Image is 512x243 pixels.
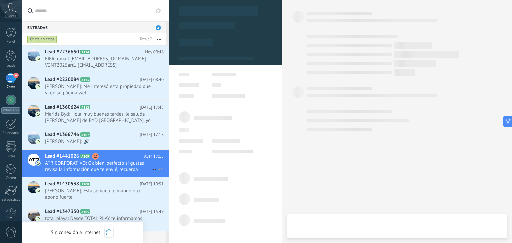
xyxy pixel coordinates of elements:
span: A112 [80,105,90,109]
span: A108 [80,182,90,186]
img: com.amocrm.amocrmwa.svg [36,189,41,193]
a: Lead #2236650 A114 Hoy 09:46 FJFR: gmail [EMAIL_ADDRESS][DOMAIN_NAME] V3NT2025art1 [EMAIL_ADDRESS... [22,45,169,73]
img: com.amocrm.amocrmwa.svg [36,57,41,61]
a: Lead #2220084 A113 [DATE] 08:40 [PERSON_NAME]: Me interesó esta propiedad que vi en su página web [22,73,169,100]
span: [DATE] 17:48 [140,104,164,111]
span: A105 [80,209,90,214]
img: com.amocrm.amocrmwa.svg [36,112,41,117]
div: Panel [1,40,21,44]
img: com.amocrm.amocrmwa.svg [36,139,41,144]
span: ATR CORPORATIVO: Ok bien, perfecto si gustas revisa la información que te envié, recuerda también... [45,160,151,173]
span: A107 [80,132,90,137]
span: Ayer 17:15 [144,153,164,160]
span: 4 [156,25,161,30]
span: Cuenta [5,14,16,19]
span: [PERSON_NAME]: 🔊 [45,138,151,145]
div: Chats abiertos [27,35,57,43]
span: Lead #1347350 [45,208,79,215]
div: Chats [1,85,21,89]
span: A109 [80,154,90,158]
span: [DATE] 08:40 [140,76,164,83]
span: [DATE] 15:49 [140,208,164,215]
span: Lead #1360624 [45,104,79,111]
div: WhatsApp [1,107,20,114]
div: Listas [1,154,21,159]
span: [DATE] 10:51 [140,181,164,187]
a: Lead #1347350 A105 [DATE] 15:49 total playa: Desde TOTAL PLAY te informamos que tu cuenta tiene u... [22,205,169,232]
span: [PERSON_NAME]: Me interesó esta propiedad que vi en su página web [45,83,151,96]
div: Sin conexión a Internet [51,227,114,238]
div: Estadísticas [1,198,21,202]
span: Lead #1430538 [45,181,79,187]
span: Lead #2236650 [45,49,79,55]
button: Más [152,33,166,45]
a: Lead #1430538 A108 [DATE] 10:51 [PERSON_NAME]: Esta semana le mando otro abono fuerte [22,177,169,205]
div: Leads [1,64,21,68]
a: Lead #1366746 A107 [DATE] 17:18 [PERSON_NAME]: 🔊 [22,128,169,149]
span: total playa: Desde TOTAL PLAY te informamos que tu cuenta tiene un saldo pendiente y podemos baja... [45,215,151,228]
div: Entradas [22,21,166,33]
span: Lead #1441026 [45,153,79,160]
span: [PERSON_NAME]: Esta semana le mando otro abono fuerte [45,188,151,200]
span: A113 [80,77,90,82]
a: Lead #1441026 A109 Ayer 17:15 ATR CORPORATIVO: Ok bien, perfecto si gustas revisa la información ... [22,150,169,177]
span: [DATE] 17:18 [140,131,164,138]
span: FJFR: gmail [EMAIL_ADDRESS][DOMAIN_NAME] V3NT2025art1 [EMAIL_ADDRESS][DOMAIN_NAME] 9991783994 [45,56,151,68]
span: Lead #2220084 [45,76,79,83]
div: Total: 7 [137,36,152,43]
img: com.amocrm.amocrmwa.svg [36,161,41,166]
div: Calendario [1,131,21,135]
span: Lead #1366746 [45,131,79,138]
span: 4 [13,73,19,78]
img: com.amocrm.amocrmwa.svg [36,216,41,221]
span: Merida Byd: Hola, muy buenas tardes, le saluda [PERSON_NAME] de BYD [GEOGRAPHIC_DATA], yo le esta... [45,111,151,123]
a: Lead #1360624 A112 [DATE] 17:48 Merida Byd: Hola, muy buenas tardes, le saluda [PERSON_NAME] de B... [22,101,169,128]
span: A114 [80,50,90,54]
span: Hoy 09:46 [145,49,164,55]
img: com.amocrm.amocrmwa.svg [36,84,41,89]
div: Correo [1,176,21,180]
